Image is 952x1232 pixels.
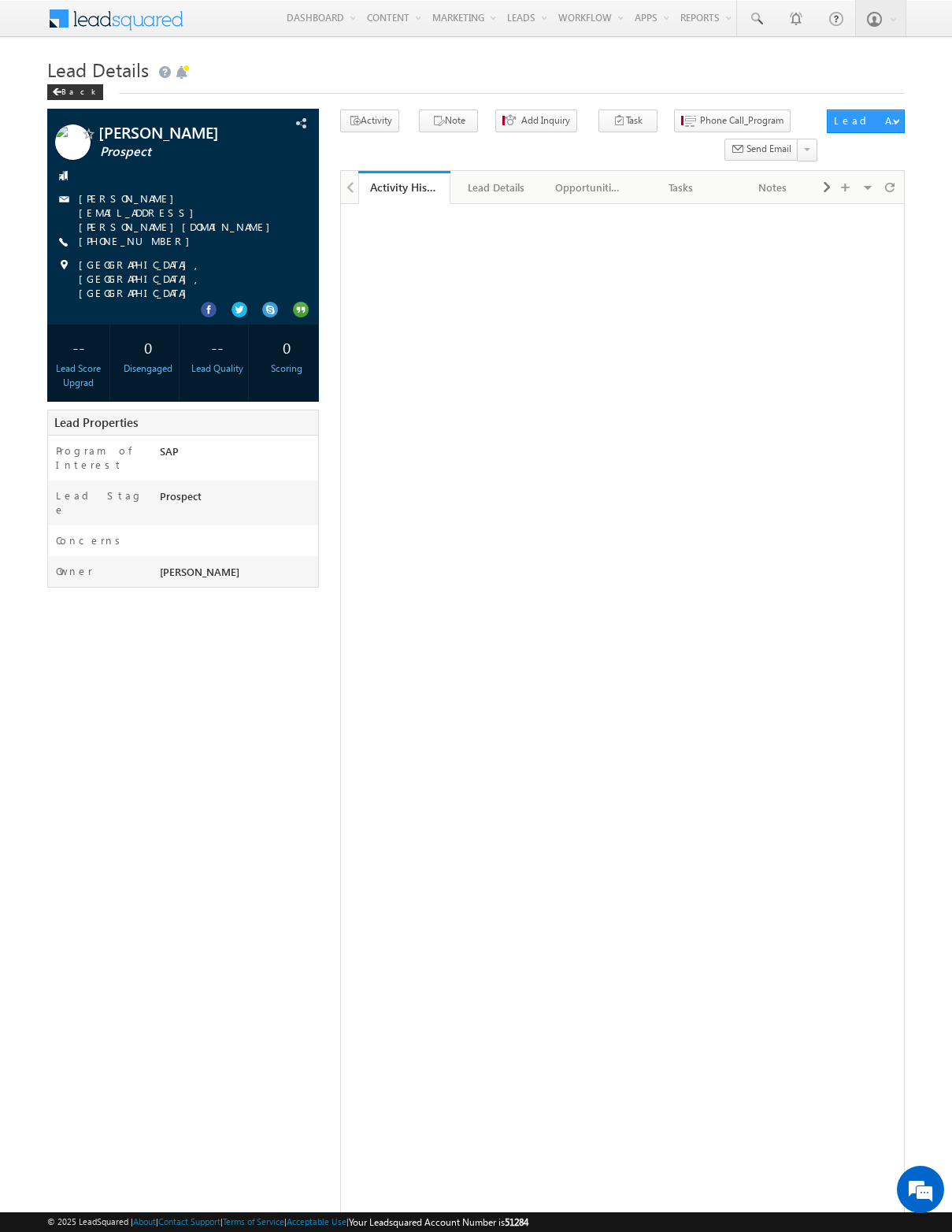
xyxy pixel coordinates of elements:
div: Opportunities [555,178,620,197]
a: Lead Details [450,171,543,204]
div: SAP [156,443,317,466]
span: Send Email [746,142,791,156]
a: Back [47,83,111,97]
button: Note [419,109,478,132]
span: Add Inquiry [521,113,570,128]
div: -- [51,332,105,362]
span: [PERSON_NAME] [160,565,239,578]
button: Add Inquiry [495,109,577,132]
span: [PHONE_NUMBER] [79,234,198,250]
div: -- [191,332,244,362]
div: Activity History [370,180,439,195]
label: Program of Interest [56,443,146,472]
div: Lead Score Upgrad [51,362,105,390]
label: Owner [56,564,93,578]
label: Lead Stage [56,488,146,517]
span: [PERSON_NAME] [98,124,265,140]
span: Phone Call_Program [700,113,783,128]
div: Back [47,84,103,100]
div: Notes [740,178,806,197]
span: [GEOGRAPHIC_DATA], [GEOGRAPHIC_DATA], [GEOGRAPHIC_DATA] [79,258,295,300]
button: Activity [340,109,399,132]
div: Tasks [647,178,713,197]
span: Lead Properties [54,414,138,430]
div: Lead Actions [834,113,901,128]
button: Task [598,109,658,132]
a: Activity History [358,171,450,204]
a: Terms of Service [223,1216,284,1226]
div: Lead Details [463,178,528,197]
span: 51284 [505,1216,528,1228]
li: Activity History [358,171,450,202]
button: Send Email [724,139,798,161]
button: Lead Actions [827,109,905,133]
a: Notes [728,171,820,204]
span: Lead Details [47,57,149,82]
div: 0 [121,332,175,362]
a: [PERSON_NAME][EMAIL_ADDRESS][PERSON_NAME][DOMAIN_NAME] [79,191,278,233]
span: Your Leadsquared Account Number is [349,1216,528,1228]
span: © 2025 LeadSquared | | | | | [47,1215,528,1230]
div: Lead Quality [191,362,244,376]
button: Phone Call_Program [674,109,791,132]
a: Acceptable Use [287,1216,346,1226]
a: Contact Support [158,1216,220,1226]
a: Tasks [635,171,727,204]
div: Disengaged [121,362,175,376]
div: 0 [260,332,313,362]
a: Opportunities [543,171,635,204]
label: Concerns [56,533,126,547]
img: Profile photo [55,124,91,165]
div: Prospect [156,488,317,510]
div: Scoring [260,362,313,376]
span: Prospect [100,144,266,160]
a: About [133,1216,156,1226]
